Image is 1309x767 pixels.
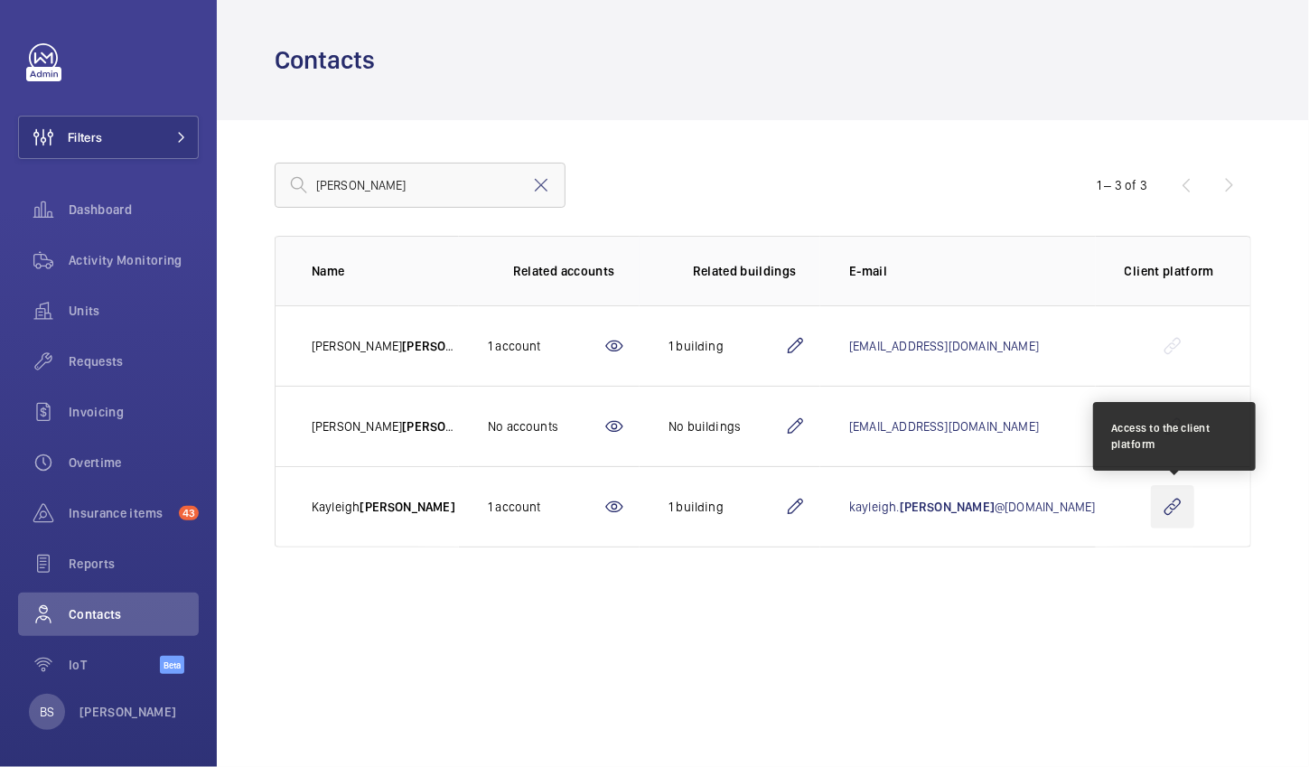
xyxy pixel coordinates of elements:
a: [EMAIL_ADDRESS][DOMAIN_NAME] [849,339,1039,353]
h1: Contacts [275,43,386,77]
p: [PERSON_NAME] [312,337,459,355]
span: Overtime [69,454,199,472]
span: 43 [179,506,199,520]
span: [PERSON_NAME] [402,339,497,353]
div: Access to the client platform [1111,420,1238,453]
input: Search by lastname, firstname, mail or client [275,163,566,208]
a: [EMAIL_ADDRESS][DOMAIN_NAME] [849,419,1039,434]
p: Kayleigh [312,498,455,516]
button: Filters [18,116,199,159]
span: Invoicing [69,403,199,421]
span: Activity Monitoring [69,251,199,269]
p: Client platform [1125,262,1214,280]
span: IoT [69,656,160,674]
span: Insurance items [69,504,172,522]
div: 1 – 3 of 3 [1097,176,1147,194]
span: Units [69,302,199,320]
p: E-mail [849,262,1096,280]
a: kayleigh.[PERSON_NAME]@[DOMAIN_NAME] [849,500,1096,514]
div: 1 account [488,337,603,355]
div: No accounts [488,417,603,435]
p: Name [312,262,459,280]
p: Related accounts [513,262,615,280]
span: [PERSON_NAME] [402,419,497,434]
span: Dashboard [69,201,199,219]
span: Contacts [69,605,199,623]
div: 1 building [669,498,784,516]
div: 1 account [488,498,603,516]
div: 1 building [669,337,784,355]
div: No buildings [669,417,784,435]
span: [PERSON_NAME] [900,500,995,514]
p: [PERSON_NAME] [312,417,459,435]
span: [PERSON_NAME] [360,500,454,514]
p: Related buildings [693,262,797,280]
span: Beta [160,656,184,674]
span: Filters [68,128,102,146]
p: [PERSON_NAME] [79,703,177,721]
span: Reports [69,555,199,573]
span: Requests [69,352,199,370]
p: BS [40,703,54,721]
